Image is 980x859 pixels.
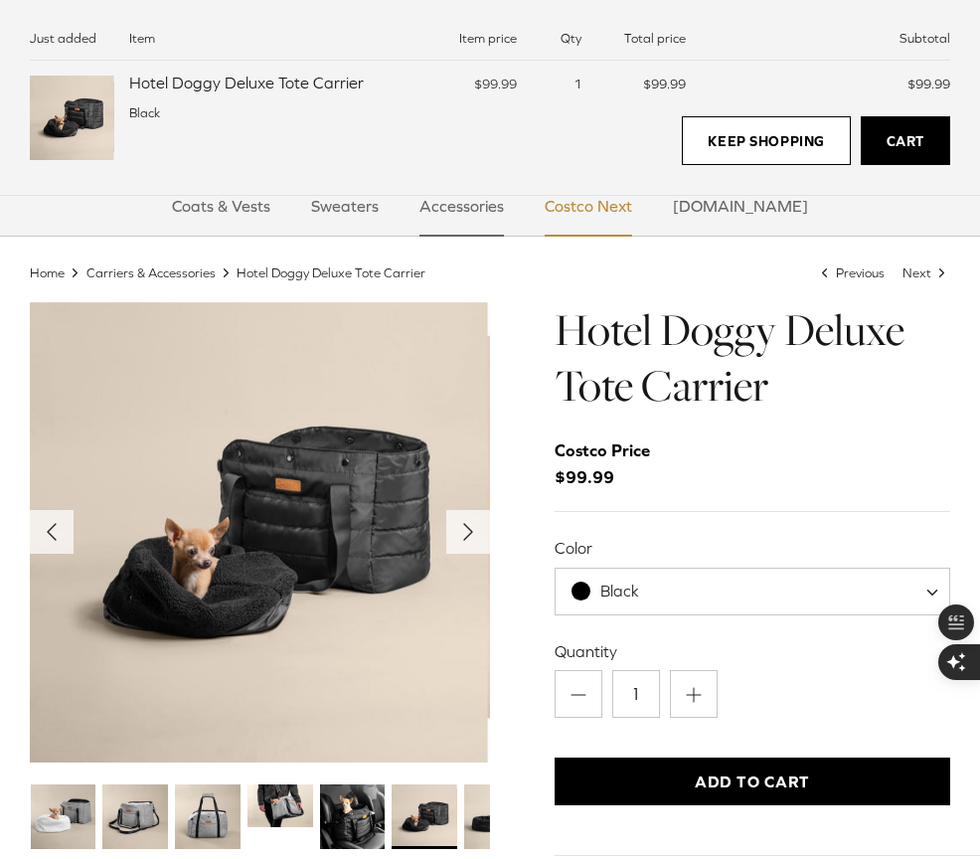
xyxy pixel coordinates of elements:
a: Thumbnail Link [102,784,168,850]
a: Thumbnail Link [31,784,96,850]
label: Quantity [555,640,950,662]
a: Costco Next [527,176,650,236]
a: Hotel Doggy Deluxe Tote Carrier [237,264,425,279]
div: Hotel Doggy Deluxe Tote Carrier [129,72,408,93]
a: Previous [817,264,888,279]
div: Costco Price [555,437,650,464]
div: Qty [532,30,581,48]
a: Carriers & Accessories [86,264,216,279]
span: $99.99 [555,437,670,491]
span: $99.99 [474,77,517,91]
span: Black [556,581,679,601]
a: Home [30,264,65,279]
a: Show Gallery [30,302,490,763]
button: Next [446,510,490,554]
a: Keep Shopping [682,116,850,166]
a: Next [902,264,950,279]
img: Hotel Doggy Deluxe Tote Carrier [30,76,114,160]
nav: Breadcrumbs [30,263,950,282]
a: Thumbnail Link [175,784,241,850]
a: Cart [861,116,950,166]
div: Total price [596,30,686,48]
span: Black [600,582,639,600]
span: $99.99 [643,77,686,91]
a: Accessories [402,176,522,236]
span: 1 [573,77,581,91]
span: $99.99 [907,77,950,91]
div: Subtotal [686,30,950,48]
button: Add to Cart [555,758,950,805]
div: Item price [422,30,517,48]
a: Thumbnail Link [464,784,530,850]
button: Previous [30,510,74,554]
span: Previous [836,264,885,279]
input: Quantity [612,670,660,718]
label: Color [555,537,950,559]
div: Just added [30,30,114,48]
h1: Hotel Doggy Deluxe Tote Carrier [555,302,950,415]
a: [DOMAIN_NAME] [655,176,826,236]
div: Item [129,30,408,48]
a: Thumbnail Link [320,784,386,850]
span: Black [129,105,160,120]
a: Thumbnail Link [392,784,457,850]
a: Thumbnail Link [247,784,313,828]
span: Next [902,264,931,279]
a: Sweaters [293,176,397,236]
a: Coats & Vests [154,176,288,236]
span: Black [555,568,950,615]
